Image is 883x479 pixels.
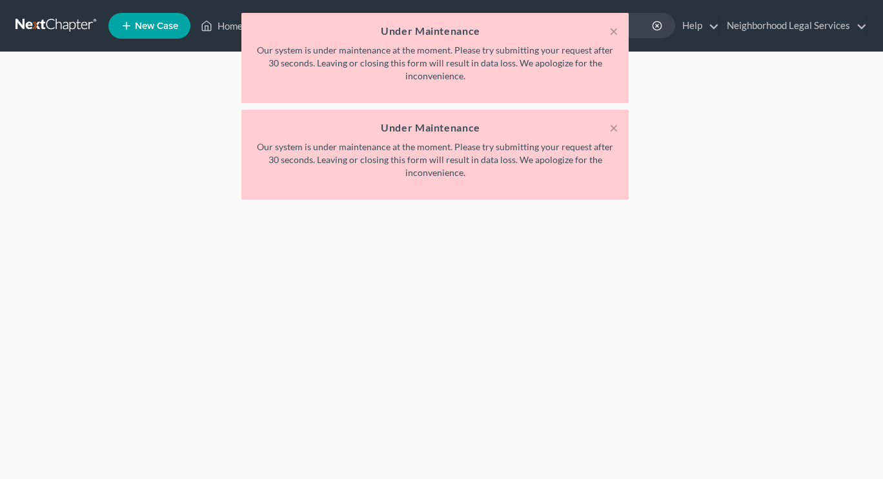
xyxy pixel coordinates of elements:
p: Our system is under maintenance at the moment. Please try submitting your request after 30 second... [252,141,618,179]
button: × [609,120,618,135]
p: Our system is under maintenance at the moment. Please try submitting your request after 30 second... [252,44,618,83]
h5: Under Maintenance [252,120,618,135]
button: × [609,23,618,39]
h5: Under Maintenance [252,23,618,39]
